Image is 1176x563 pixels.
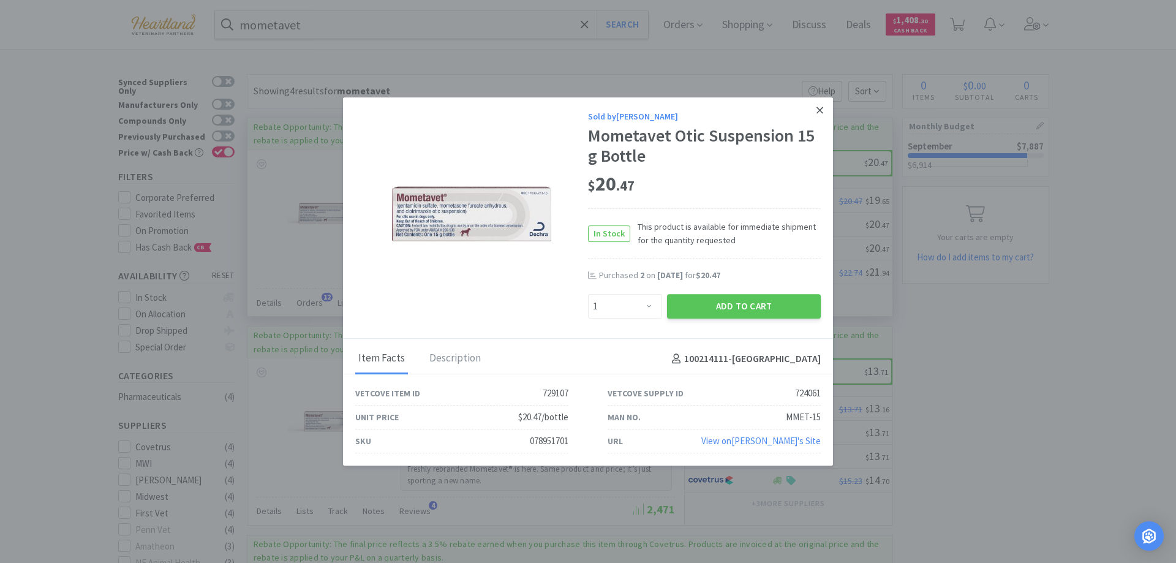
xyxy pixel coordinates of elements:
[667,294,821,319] button: Add to Cart
[667,351,821,367] h4: 100214111 - [GEOGRAPHIC_DATA]
[589,226,630,241] span: In Stock
[616,177,635,194] span: . 47
[355,387,420,400] div: Vetcove Item ID
[355,344,408,374] div: Item Facts
[795,386,821,401] div: 724061
[588,177,595,194] span: $
[588,126,821,167] div: Mometavet Otic Suspension 15 g Bottle
[543,386,568,401] div: 729107
[786,410,821,425] div: MMET-15
[392,134,551,293] img: 1088283bfa314406bd73ca9b2ce9cfad_724061.jpeg
[608,387,684,400] div: Vetcove Supply ID
[426,344,484,374] div: Description
[355,410,399,424] div: Unit Price
[588,172,635,196] span: 20
[640,270,644,281] span: 2
[608,434,623,448] div: URL
[696,270,720,281] span: $20.47
[1134,521,1164,551] div: Open Intercom Messenger
[657,270,683,281] span: [DATE]
[530,434,568,448] div: 078951701
[355,434,371,448] div: SKU
[701,435,821,447] a: View on[PERSON_NAME]'s Site
[588,110,821,123] div: Sold by [PERSON_NAME]
[599,270,821,282] div: Purchased on for
[518,410,568,425] div: $20.47/bottle
[608,410,641,424] div: Man No.
[630,220,821,247] span: This product is available for immediate shipment for the quantity requested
